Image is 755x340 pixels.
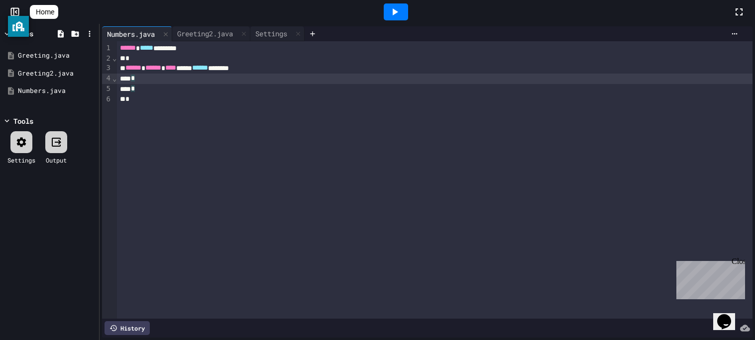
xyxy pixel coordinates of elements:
span: Fold line [112,75,117,83]
div: Greeting2.java [18,69,96,79]
span: Home [36,7,54,17]
div: 2 [102,54,112,64]
div: 3 [102,63,112,74]
iframe: chat widget [713,300,745,330]
a: Home [30,5,58,19]
div: Greeting2.java [172,28,238,39]
div: Numbers.java [18,86,96,96]
div: Numbers.java [102,26,172,41]
div: Settings [250,28,292,39]
div: Settings [7,156,35,165]
div: 6 [102,94,112,104]
div: History [105,321,150,335]
span: Fold line [112,54,117,62]
div: Greeting.java [18,51,96,61]
div: Numbers.java [102,29,160,39]
div: Tools [13,116,33,126]
div: Settings [250,26,305,41]
div: Greeting2.java [172,26,250,41]
div: 1 [102,43,112,54]
div: Output [46,156,67,165]
iframe: chat widget [672,257,745,299]
div: Chat with us now!Close [4,4,69,63]
div: 4 [102,74,112,84]
div: 5 [102,84,112,94]
button: privacy banner [8,16,29,37]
